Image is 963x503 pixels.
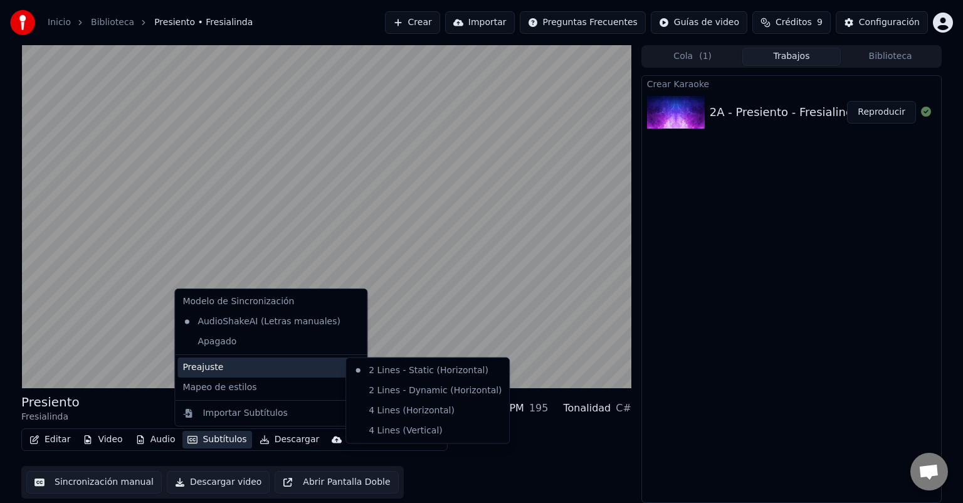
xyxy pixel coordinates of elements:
[710,103,860,121] div: 2A - Presiento - Fresialinda
[529,401,549,416] div: 195
[836,11,928,34] button: Configuración
[502,401,524,416] div: BPM
[177,378,364,398] div: Mapeo de estilos
[21,411,80,423] div: Fresialinda
[841,48,940,66] button: Biblioteca
[643,48,742,66] button: Cola
[177,292,364,312] div: Modelo de Sincronización
[910,453,948,490] a: Chat abierto
[275,471,398,494] button: Abrir Pantalla Doble
[48,16,71,29] a: Inicio
[520,11,646,34] button: Preguntas Frecuentes
[177,312,345,332] div: AudioShakeAI (Letras manuales)
[130,431,181,448] button: Audio
[563,401,611,416] div: Tonalidad
[91,16,134,29] a: Biblioteca
[167,471,270,494] button: Descargar video
[177,332,364,352] div: Apagado
[742,48,841,66] button: Trabajos
[616,401,631,416] div: C#
[255,431,325,448] button: Descargar
[182,431,251,448] button: Subtítulos
[21,393,80,411] div: Presiento
[847,101,916,124] button: Reproducir
[24,431,75,448] button: Editar
[154,16,253,29] span: Presiento • Fresialinda
[776,16,812,29] span: Créditos
[445,11,515,34] button: Importar
[203,407,287,420] div: Importar Subtítulos
[10,10,35,35] img: youka
[699,50,712,63] span: ( 1 )
[78,431,127,448] button: Video
[26,471,162,494] button: Sincronización manual
[349,421,507,441] div: 4 Lines (Vertical)
[349,381,507,401] div: 2 Lines - Dynamic (Horizontal)
[859,16,920,29] div: Configuración
[752,11,831,34] button: Créditos9
[642,76,941,91] div: Crear Karaoke
[817,16,823,29] span: 9
[48,16,253,29] nav: breadcrumb
[349,361,507,381] div: 2 Lines - Static (Horizontal)
[349,401,507,421] div: 4 Lines (Horizontal)
[385,11,440,34] button: Crear
[177,357,364,378] div: Preajuste
[651,11,747,34] button: Guías de video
